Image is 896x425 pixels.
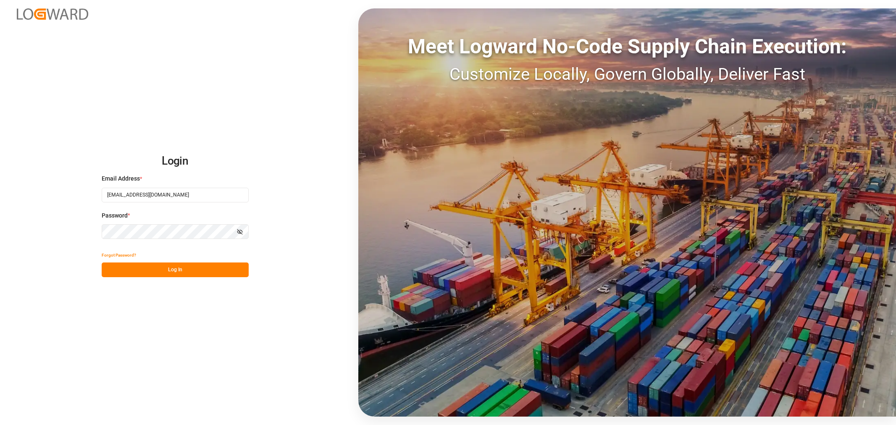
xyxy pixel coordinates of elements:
[102,148,249,175] h2: Login
[102,211,128,220] span: Password
[102,248,136,262] button: Forgot Password?
[358,62,896,87] div: Customize Locally, Govern Globally, Deliver Fast
[102,174,140,183] span: Email Address
[17,8,88,20] img: Logward_new_orange.png
[102,188,249,202] input: Enter your email
[102,262,249,277] button: Log In
[358,31,896,62] div: Meet Logward No-Code Supply Chain Execution:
